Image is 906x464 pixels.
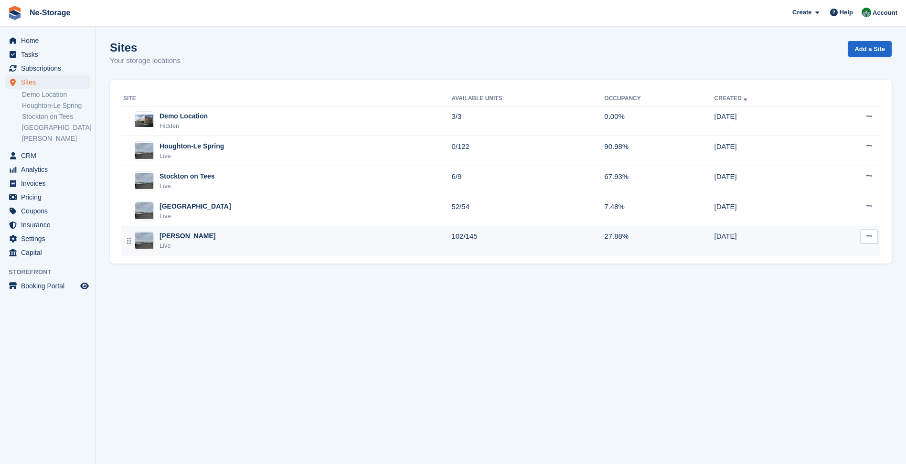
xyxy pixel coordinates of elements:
[26,5,74,21] a: Ne-Storage
[714,166,820,196] td: [DATE]
[5,48,90,61] a: menu
[451,196,604,226] td: 52/54
[451,166,604,196] td: 6/9
[8,6,22,20] img: stora-icon-8386f47178a22dfd0bd8f6a31ec36ba5ce8667c1dd55bd0f319d3a0aa187defe.svg
[135,173,153,189] img: Image of Stockton on Tees site
[21,190,78,204] span: Pricing
[21,149,78,162] span: CRM
[21,218,78,232] span: Insurance
[604,226,714,255] td: 27.88%
[135,232,153,249] img: Image of Newton Aycliffe site
[5,279,90,293] a: menu
[5,204,90,218] a: menu
[792,8,811,17] span: Create
[9,267,95,277] span: Storefront
[22,112,90,121] a: Stockton on Tees
[135,202,153,219] img: Image of Durham site
[21,163,78,176] span: Analytics
[714,95,749,102] a: Created
[21,232,78,245] span: Settings
[5,232,90,245] a: menu
[110,41,181,54] h1: Sites
[21,48,78,61] span: Tasks
[21,204,78,218] span: Coupons
[22,101,90,110] a: Houghton-Le Spring
[714,136,820,166] td: [DATE]
[160,151,224,161] div: Live
[21,279,78,293] span: Booking Portal
[110,55,181,66] p: Your storage locations
[604,166,714,196] td: 67.93%
[160,211,231,221] div: Live
[873,8,897,18] span: Account
[604,136,714,166] td: 90.98%
[21,177,78,190] span: Invoices
[160,241,215,251] div: Live
[160,141,224,151] div: Houghton-Le Spring
[21,75,78,89] span: Sites
[121,91,451,106] th: Site
[21,246,78,259] span: Capital
[714,196,820,226] td: [DATE]
[451,226,604,255] td: 102/145
[604,196,714,226] td: 7.48%
[22,123,90,132] a: [GEOGRAPHIC_DATA]
[21,62,78,75] span: Subscriptions
[160,231,215,241] div: [PERSON_NAME]
[5,75,90,89] a: menu
[604,106,714,136] td: 0.00%
[5,190,90,204] a: menu
[5,34,90,47] a: menu
[451,91,604,106] th: Available Units
[22,134,90,143] a: [PERSON_NAME]
[451,106,604,136] td: 3/3
[160,171,215,181] div: Stockton on Tees
[160,121,208,131] div: Hidden
[5,246,90,259] a: menu
[862,8,871,17] img: Charlotte Nesbitt
[604,91,714,106] th: Occupancy
[135,115,153,127] img: Image of Demo Location site
[22,90,90,99] a: Demo Location
[451,136,604,166] td: 0/122
[5,177,90,190] a: menu
[160,181,215,191] div: Live
[160,111,208,121] div: Demo Location
[135,143,153,159] img: Image of Houghton-Le Spring site
[79,280,90,292] a: Preview store
[5,218,90,232] a: menu
[848,41,892,57] a: Add a Site
[714,106,820,136] td: [DATE]
[160,201,231,211] div: [GEOGRAPHIC_DATA]
[21,34,78,47] span: Home
[5,149,90,162] a: menu
[840,8,853,17] span: Help
[714,226,820,255] td: [DATE]
[5,163,90,176] a: menu
[5,62,90,75] a: menu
